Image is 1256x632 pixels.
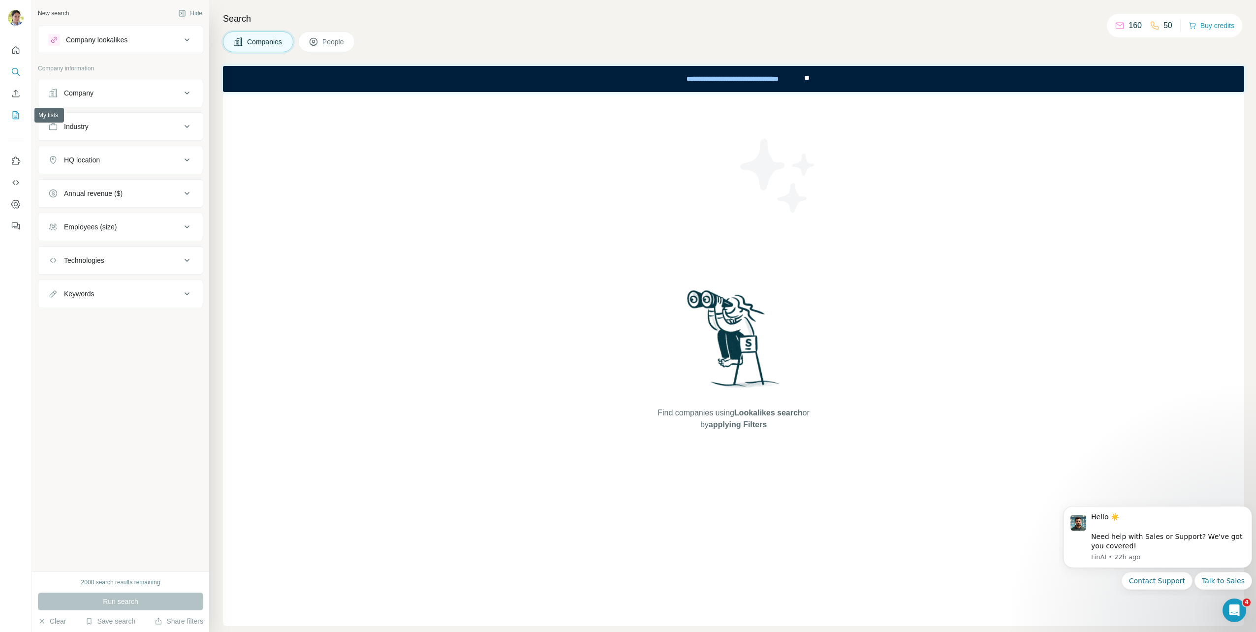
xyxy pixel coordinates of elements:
[1059,497,1256,596] iframe: Intercom notifications message
[322,37,345,47] span: People
[64,255,104,265] div: Technologies
[85,616,135,626] button: Save search
[64,189,123,198] div: Annual revenue ($)
[38,115,203,138] button: Industry
[64,88,94,98] div: Company
[655,407,812,431] span: Find companies using or by
[38,182,203,205] button: Annual revenue ($)
[1243,599,1251,606] span: 4
[38,249,203,272] button: Technologies
[247,37,283,47] span: Companies
[683,287,785,397] img: Surfe Illustration - Woman searching with binoculars
[8,217,24,235] button: Feedback
[38,215,203,239] button: Employees (size)
[8,174,24,191] button: Use Surfe API
[8,195,24,213] button: Dashboard
[8,63,24,81] button: Search
[81,578,160,587] div: 2000 search results remaining
[1223,599,1246,622] iframe: Intercom live chat
[38,9,69,18] div: New search
[8,41,24,59] button: Quick start
[38,282,203,306] button: Keywords
[1189,19,1234,32] button: Buy credits
[8,85,24,102] button: Enrich CSV
[38,616,66,626] button: Clear
[709,420,767,429] span: applying Filters
[64,289,94,299] div: Keywords
[734,131,822,220] img: Surfe Illustration - Stars
[38,81,203,105] button: Company
[8,10,24,26] img: Avatar
[38,148,203,172] button: HQ location
[8,106,24,124] button: My lists
[734,409,803,417] span: Lookalikes search
[223,66,1244,92] iframe: Banner
[64,155,100,165] div: HQ location
[64,122,89,131] div: Industry
[155,616,203,626] button: Share filters
[38,64,203,73] p: Company information
[171,6,209,21] button: Hide
[8,152,24,170] button: Use Surfe on LinkedIn
[223,12,1244,26] h4: Search
[38,28,203,52] button: Company lookalikes
[1163,20,1172,32] p: 50
[1129,20,1142,32] p: 160
[66,35,127,45] div: Company lookalikes
[64,222,117,232] div: Employees (size)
